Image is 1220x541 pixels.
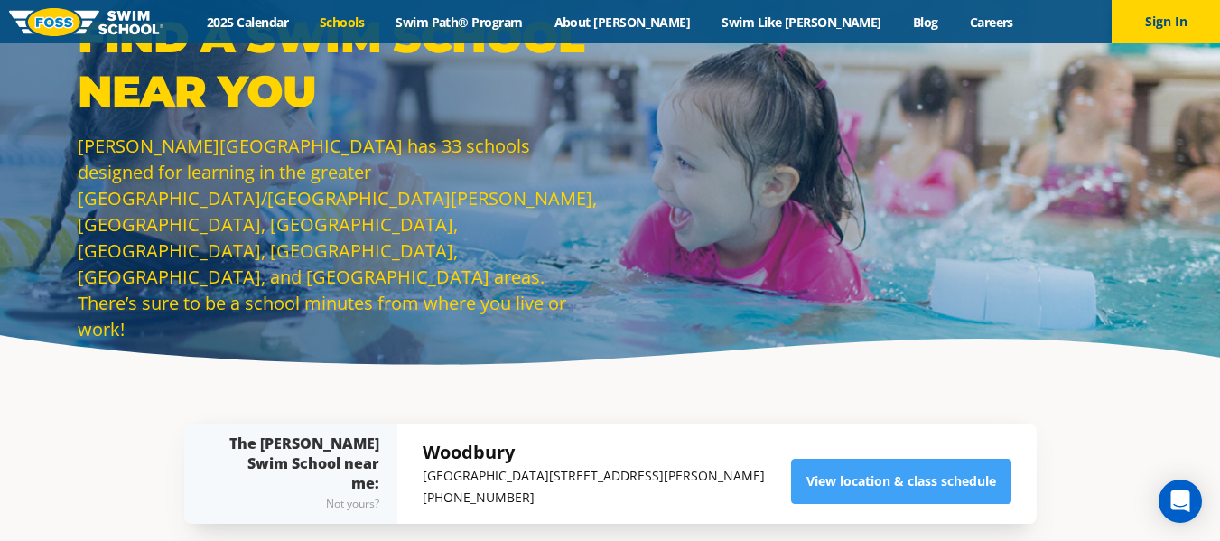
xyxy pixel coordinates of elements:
a: Swim Path® Program [380,14,538,31]
a: Swim Like [PERSON_NAME] [706,14,898,31]
div: Open Intercom Messenger [1159,480,1202,523]
p: [GEOGRAPHIC_DATA][STREET_ADDRESS][PERSON_NAME] [423,465,765,487]
p: [PERSON_NAME][GEOGRAPHIC_DATA] has 33 schools designed for learning in the greater [GEOGRAPHIC_DA... [78,133,601,342]
a: About [PERSON_NAME] [538,14,706,31]
a: Schools [304,14,380,31]
p: Find a Swim School Near You [78,10,601,118]
a: Blog [897,14,954,31]
a: Careers [954,14,1029,31]
a: View location & class schedule [791,459,1011,504]
div: Not yours? [220,493,379,515]
img: FOSS Swim School Logo [9,8,163,36]
h5: Woodbury [423,440,765,465]
div: The [PERSON_NAME] Swim School near me: [220,434,379,515]
a: 2025 Calendar [191,14,304,31]
p: [PHONE_NUMBER] [423,487,765,508]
